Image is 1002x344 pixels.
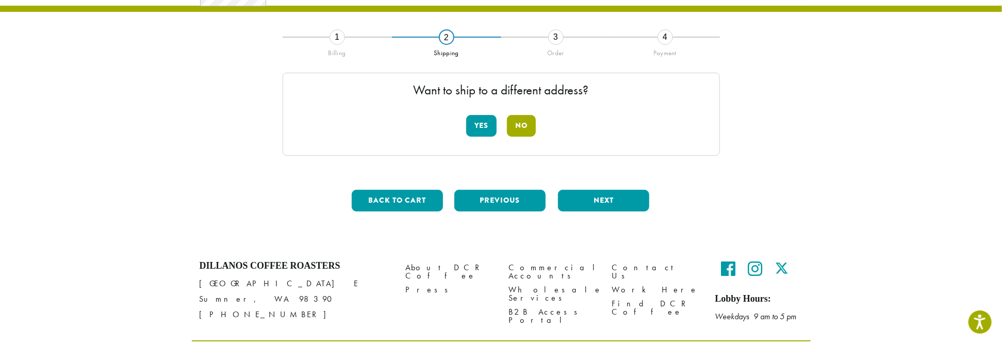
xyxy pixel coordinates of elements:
[439,29,454,45] div: 2
[558,190,649,211] button: Next
[200,276,390,322] p: [GEOGRAPHIC_DATA] E Sumner, WA 98390 [PHONE_NUMBER]
[501,45,611,57] div: Order
[509,305,597,327] a: B2B Access Portal
[548,29,564,45] div: 3
[509,260,597,283] a: Commercial Accounts
[715,293,803,305] h5: Lobby Hours:
[658,29,673,45] div: 4
[352,190,443,211] button: Back to cart
[406,260,494,283] a: About DCR Coffee
[283,45,392,57] div: Billing
[454,190,546,211] button: Previous
[330,29,345,45] div: 1
[392,45,501,57] div: Shipping
[612,283,700,297] a: Work Here
[293,84,709,96] p: Want to ship to a different address?
[611,45,720,57] div: Payment
[612,297,700,319] a: Find DCR Coffee
[406,283,494,297] a: Press
[466,115,497,137] button: Yes
[715,311,797,322] em: Weekdays 9 am to 5 pm
[612,260,700,283] a: Contact Us
[509,283,597,305] a: Wholesale Services
[200,260,390,272] h4: Dillanos Coffee Roasters
[507,115,536,137] button: No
